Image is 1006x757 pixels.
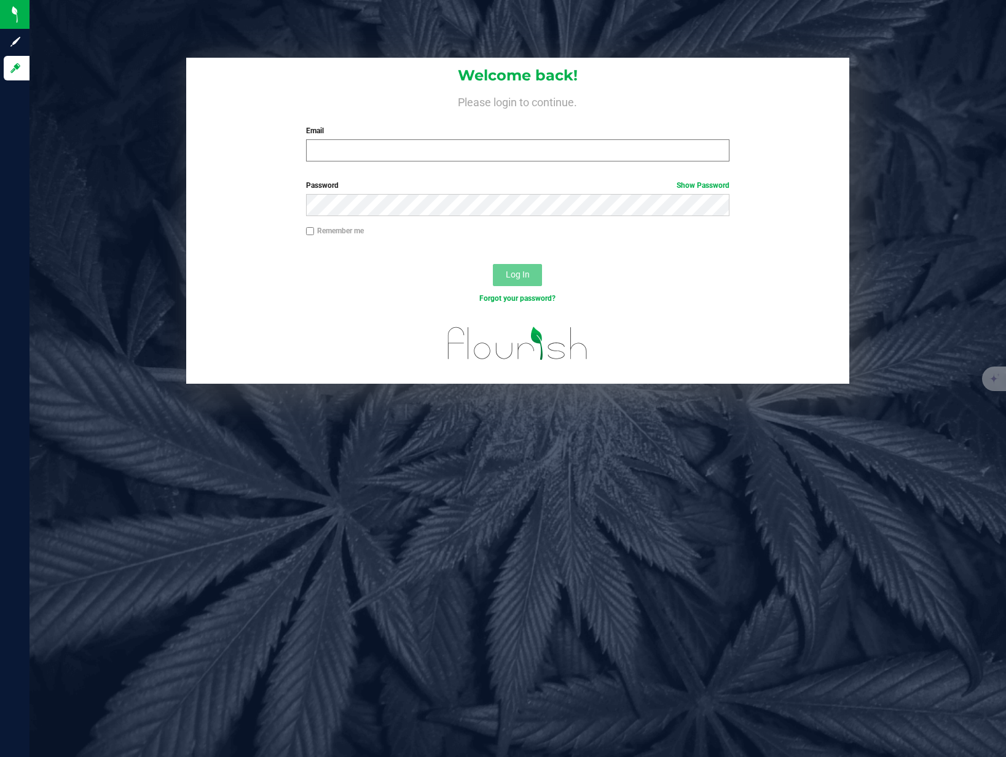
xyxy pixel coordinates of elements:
[306,181,339,190] span: Password
[186,93,849,108] h4: Please login to continue.
[9,36,22,48] inline-svg: Sign up
[493,264,542,286] button: Log In
[306,227,315,236] input: Remember me
[9,62,22,74] inline-svg: Log in
[677,181,729,190] a: Show Password
[186,68,849,83] h1: Welcome back!
[506,270,530,279] span: Log In
[479,294,556,303] a: Forgot your password?
[306,125,730,136] label: Email
[435,317,601,370] img: flourish_logo.svg
[306,225,364,236] label: Remember me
